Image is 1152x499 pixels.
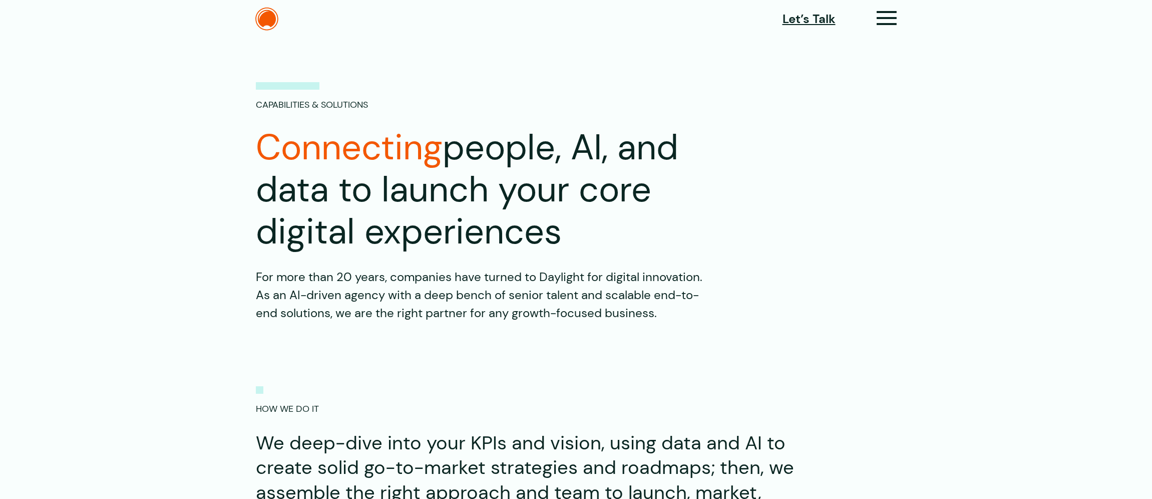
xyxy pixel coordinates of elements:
h1: people, AI, and data to launch your core digital experiences [256,127,756,253]
a: Let’s Talk [783,10,836,28]
p: Capabilities & Solutions [256,82,368,112]
span: Connecting [256,125,443,170]
p: For more than 20 years, companies have turned to Daylight for digital innovation. As an AI-driven... [256,268,706,322]
img: The Daylight Studio Logo [255,8,278,31]
p: HOW WE DO IT [256,386,319,416]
